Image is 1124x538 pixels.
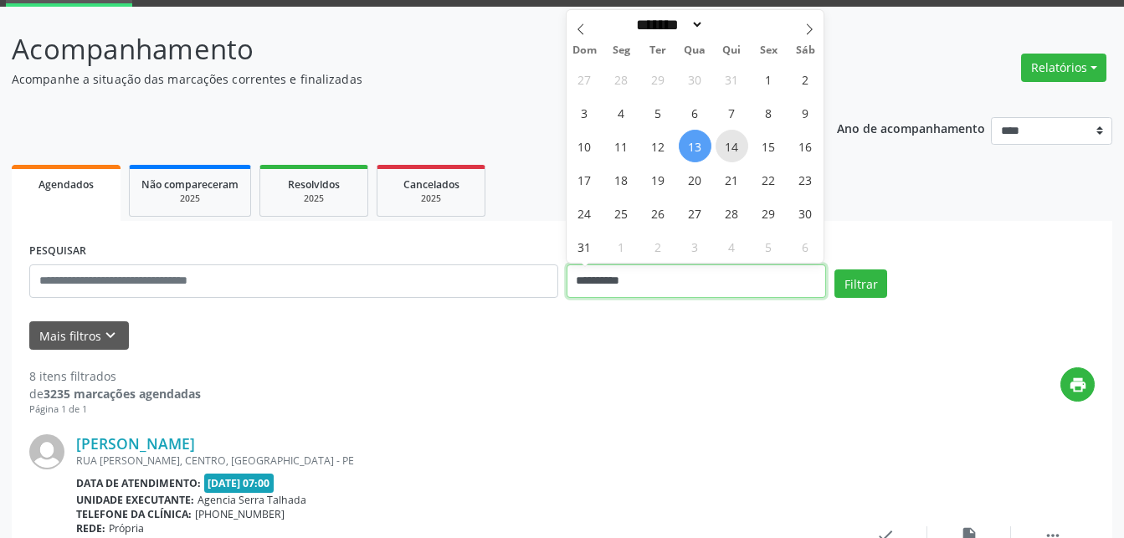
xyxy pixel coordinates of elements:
[713,45,750,56] span: Qui
[76,453,844,468] div: RUA [PERSON_NAME], CENTRO, [GEOGRAPHIC_DATA] - PE
[752,63,785,95] span: Agosto 1, 2025
[29,238,86,264] label: PESQUISAR
[44,386,201,402] strong: 3235 marcações agendadas
[1060,367,1095,402] button: print
[568,96,601,129] span: Agosto 3, 2025
[29,434,64,469] img: img
[288,177,340,192] span: Resolvidos
[603,45,639,56] span: Seg
[605,197,638,229] span: Agosto 25, 2025
[642,63,675,95] span: Julho 29, 2025
[76,434,195,453] a: [PERSON_NAME]
[834,269,887,298] button: Filtrar
[716,63,748,95] span: Julho 31, 2025
[109,521,144,535] span: Própria
[716,130,748,162] span: Agosto 14, 2025
[198,493,306,507] span: Agencia Serra Talhada
[752,163,785,196] span: Agosto 22, 2025
[76,521,105,535] b: Rede:
[716,163,748,196] span: Agosto 21, 2025
[642,163,675,196] span: Agosto 19, 2025
[789,96,822,129] span: Agosto 9, 2025
[789,230,822,263] span: Setembro 6, 2025
[605,230,638,263] span: Setembro 1, 2025
[679,96,711,129] span: Agosto 6, 2025
[12,70,783,88] p: Acompanhe a situação das marcações correntes e finalizadas
[38,177,94,192] span: Agendados
[568,130,601,162] span: Agosto 10, 2025
[642,230,675,263] span: Setembro 2, 2025
[568,163,601,196] span: Agosto 17, 2025
[789,163,822,196] span: Agosto 23, 2025
[837,117,985,138] p: Ano de acompanhamento
[642,197,675,229] span: Agosto 26, 2025
[605,130,638,162] span: Agosto 11, 2025
[752,230,785,263] span: Setembro 5, 2025
[76,507,192,521] b: Telefone da clínica:
[750,45,787,56] span: Sex
[29,367,201,385] div: 8 itens filtrados
[787,45,824,56] span: Sáb
[568,197,601,229] span: Agosto 24, 2025
[789,63,822,95] span: Agosto 2, 2025
[679,163,711,196] span: Agosto 20, 2025
[679,130,711,162] span: Agosto 13, 2025
[605,63,638,95] span: Julho 28, 2025
[12,28,783,70] p: Acompanhamento
[716,197,748,229] span: Agosto 28, 2025
[679,197,711,229] span: Agosto 27, 2025
[631,16,705,33] select: Month
[141,177,239,192] span: Não compareceram
[789,130,822,162] span: Agosto 16, 2025
[716,96,748,129] span: Agosto 7, 2025
[101,326,120,345] i: keyboard_arrow_down
[642,130,675,162] span: Agosto 12, 2025
[679,230,711,263] span: Setembro 3, 2025
[642,96,675,129] span: Agosto 5, 2025
[195,507,285,521] span: [PHONE_NUMBER]
[568,63,601,95] span: Julho 27, 2025
[29,402,201,417] div: Página 1 de 1
[676,45,713,56] span: Qua
[789,197,822,229] span: Agosto 30, 2025
[704,16,759,33] input: Year
[716,230,748,263] span: Setembro 4, 2025
[679,63,711,95] span: Julho 30, 2025
[1021,54,1106,82] button: Relatórios
[76,476,201,490] b: Data de atendimento:
[403,177,459,192] span: Cancelados
[752,130,785,162] span: Agosto 15, 2025
[639,45,676,56] span: Ter
[568,230,601,263] span: Agosto 31, 2025
[605,96,638,129] span: Agosto 4, 2025
[272,192,356,205] div: 2025
[752,197,785,229] span: Agosto 29, 2025
[204,474,275,493] span: [DATE] 07:00
[1069,376,1087,394] i: print
[605,163,638,196] span: Agosto 18, 2025
[29,385,201,402] div: de
[29,321,129,351] button: Mais filtroskeyboard_arrow_down
[389,192,473,205] div: 2025
[567,45,603,56] span: Dom
[76,493,194,507] b: Unidade executante:
[752,96,785,129] span: Agosto 8, 2025
[141,192,239,205] div: 2025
